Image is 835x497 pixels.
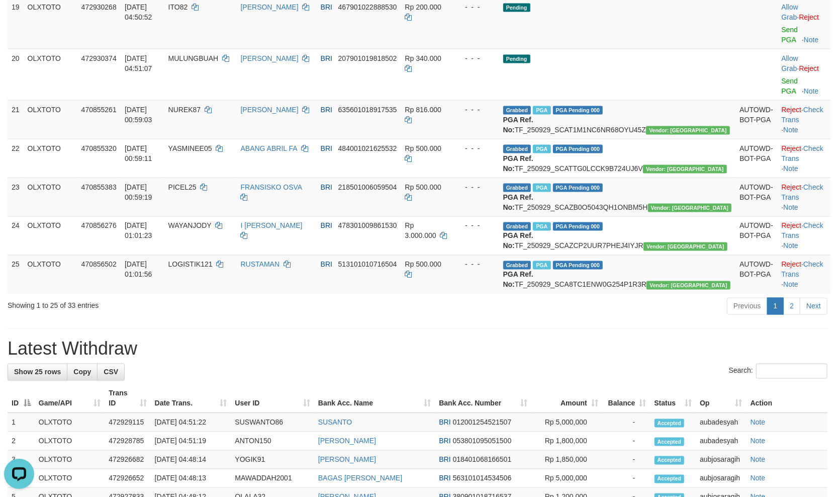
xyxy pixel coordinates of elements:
span: Copy 484001021625532 to clipboard [338,144,397,152]
b: PGA Ref. No: [503,193,533,211]
a: Note [804,36,819,44]
div: - - - [457,143,495,153]
b: PGA Ref. No: [503,116,533,134]
th: Date Trans.: activate to sort column ascending [151,384,231,413]
td: Rp 1,850,000 [531,451,602,469]
td: aubjosaragih [696,469,746,488]
a: ABANG ABRIL FA [241,144,297,152]
span: Copy [73,368,91,376]
a: 2 [783,298,800,315]
th: Action [747,384,827,413]
td: 22 [8,139,24,178]
a: Reject [781,106,801,114]
td: 25 [8,255,24,294]
th: Balance: activate to sort column ascending [602,384,651,413]
span: BRI [439,474,450,482]
input: Search: [756,364,827,379]
span: Marked by aubjoksan [533,222,550,231]
td: 472929115 [105,413,150,432]
td: MAWADDAH2001 [231,469,314,488]
a: Check Trans [781,183,823,201]
th: Amount: activate to sort column ascending [531,384,602,413]
span: Copy 207901019818502 to clipboard [338,54,397,62]
td: aubadesyah [696,413,746,432]
a: [PERSON_NAME] [318,437,376,445]
a: CSV [97,364,125,381]
span: · [781,54,799,72]
a: Reject [781,144,801,152]
a: Show 25 rows [8,364,67,381]
td: 21 [8,100,24,139]
td: AUTOWD-BOT-PGA [735,216,777,255]
label: Search: [729,364,827,379]
td: OLXTOTO [24,255,77,294]
span: Rp 500.000 [405,144,441,152]
a: Check Trans [781,222,823,240]
a: Allow Grab [781,54,798,72]
td: - [602,432,651,451]
a: Send PGA [781,26,798,44]
span: [DATE] 00:59:11 [125,144,152,162]
span: BRI [439,419,450,427]
div: - - - [457,221,495,231]
td: 2 [8,432,35,451]
td: - [602,413,651,432]
td: 472926682 [105,451,150,469]
a: Check Trans [781,261,823,279]
td: [DATE] 04:51:19 [151,432,231,451]
a: Previous [727,298,767,315]
td: OLXTOTO [35,451,105,469]
span: Vendor URL: https://secure10.1velocity.biz [643,242,727,251]
span: BRI [439,437,450,445]
b: PGA Ref. No: [503,271,533,289]
td: [DATE] 04:48:13 [151,469,231,488]
span: Vendor URL: https://secure10.1velocity.biz [646,126,730,135]
a: Note [751,474,766,482]
span: Grabbed [503,261,531,270]
span: Accepted [655,456,685,465]
td: AUTOWD-BOT-PGA [735,178,777,216]
a: FRANSISKO OSVA [241,183,302,191]
a: Note [751,456,766,464]
a: SUSANTO [318,419,352,427]
span: PGA Pending [553,106,603,115]
span: Accepted [655,419,685,428]
span: [DATE] 04:50:52 [125,3,152,21]
span: Marked by aubjoksan [533,145,550,153]
a: Reject [781,222,801,230]
td: Rp 5,000,000 [531,413,602,432]
div: - - - [457,182,495,192]
span: BRI [321,144,332,152]
td: · [777,49,830,100]
td: OLXTOTO [35,469,105,488]
b: PGA Ref. No: [503,154,533,173]
td: OLXTOTO [24,178,77,216]
span: Rp 816.000 [405,106,441,114]
td: 24 [8,216,24,255]
td: · · [777,255,830,294]
span: PGA Pending [553,261,603,270]
span: BRI [321,222,332,230]
td: 472928785 [105,432,150,451]
span: Vendor URL: https://secure10.1velocity.biz [648,204,732,212]
td: SUSWANTO86 [231,413,314,432]
span: Copy 513101010716504 to clipboard [338,261,397,269]
div: Showing 1 to 25 of 33 entries [8,297,340,311]
span: PGA Pending [553,222,603,231]
a: Next [800,298,827,315]
span: LOGISTIK121 [168,261,213,269]
a: Note [751,419,766,427]
span: Copy 467901022888530 to clipboard [338,3,397,11]
td: 1 [8,413,35,432]
td: OLXTOTO [24,100,77,139]
td: - [602,469,651,488]
a: Copy [67,364,98,381]
span: Show 25 rows [14,368,61,376]
span: PGA Pending [553,145,603,153]
span: Vendor URL: https://secure10.1velocity.biz [646,281,730,290]
a: RUSTAMAN [241,261,280,269]
span: BRI [321,261,332,269]
span: Rp 500.000 [405,183,441,191]
a: Note [804,87,819,95]
td: [DATE] 04:51:22 [151,413,231,432]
